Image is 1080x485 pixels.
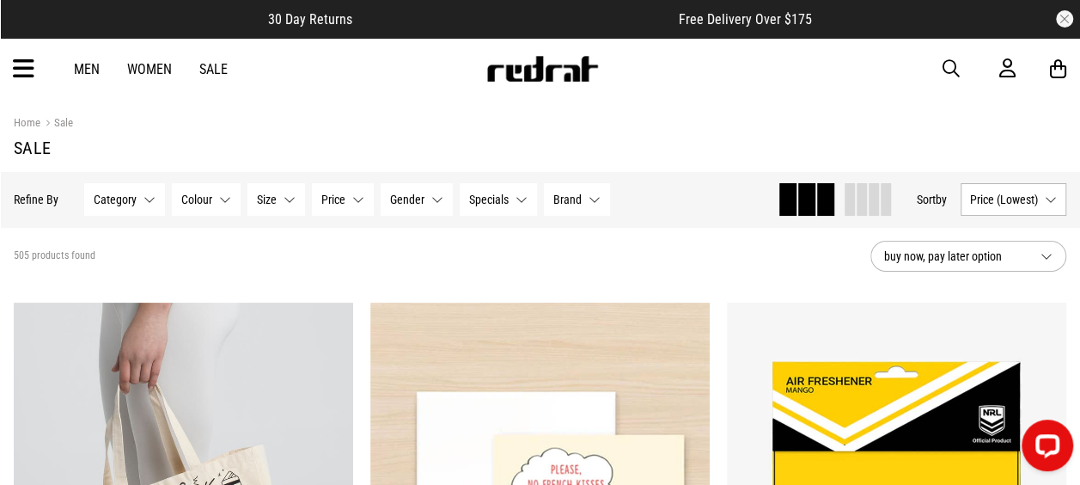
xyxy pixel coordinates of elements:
[84,183,165,216] button: Category
[917,189,947,210] button: Sortby
[469,193,509,206] span: Specials
[94,193,137,206] span: Category
[936,193,947,206] span: by
[172,183,241,216] button: Colour
[181,193,212,206] span: Colour
[460,183,537,216] button: Specials
[14,138,1066,158] h1: Sale
[199,61,228,77] a: Sale
[321,193,345,206] span: Price
[257,193,277,206] span: Size
[961,183,1066,216] button: Price (Lowest)
[387,10,644,28] iframe: Customer reviews powered by Trustpilot
[74,61,100,77] a: Men
[870,241,1066,272] button: buy now, pay later option
[544,183,610,216] button: Brand
[884,246,1027,267] span: buy now, pay later option
[40,116,73,132] a: Sale
[970,193,1038,206] span: Price (Lowest)
[679,11,812,28] span: Free Delivery Over $175
[312,183,374,216] button: Price
[1008,413,1080,485] iframe: LiveChat chat widget
[553,193,582,206] span: Brand
[14,116,40,129] a: Home
[390,193,424,206] span: Gender
[268,11,352,28] span: 30 Day Returns
[14,193,58,206] p: Refine By
[127,61,172,77] a: Women
[485,56,599,82] img: Redrat logo
[247,183,305,216] button: Size
[381,183,453,216] button: Gender
[14,249,95,263] span: 505 products found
